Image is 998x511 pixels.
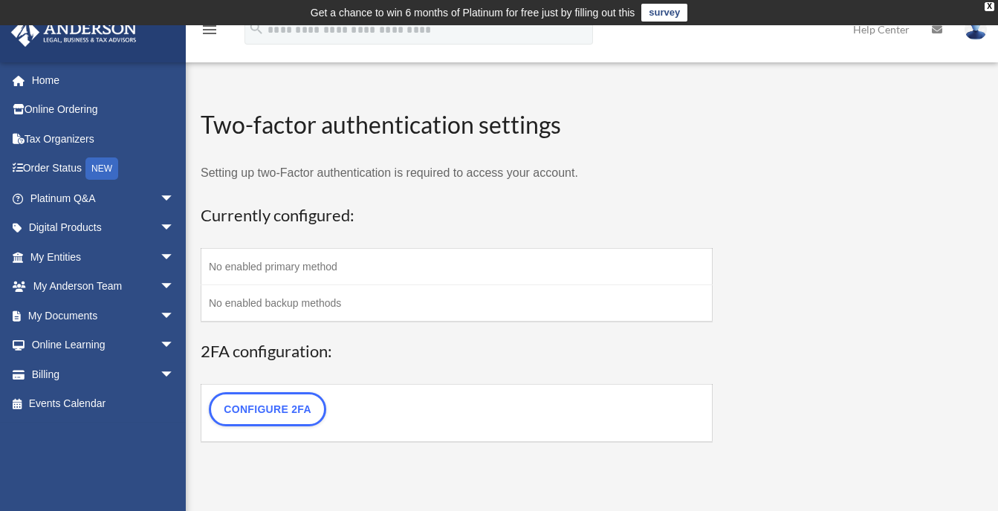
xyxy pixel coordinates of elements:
[10,154,197,184] a: Order StatusNEW
[209,392,326,426] a: Configure 2FA
[10,359,197,389] a: Billingarrow_drop_down
[641,4,687,22] a: survey
[10,183,197,213] a: Platinum Q&Aarrow_drop_down
[10,389,197,419] a: Events Calendar
[10,331,197,360] a: Online Learningarrow_drop_down
[201,204,713,227] h3: Currently configured:
[10,65,197,95] a: Home
[201,21,218,39] i: menu
[160,331,189,361] span: arrow_drop_down
[201,108,713,142] h2: Two-factor authentication settings
[160,242,189,273] span: arrow_drop_down
[10,272,197,302] a: My Anderson Teamarrow_drop_down
[85,157,118,180] div: NEW
[248,20,265,36] i: search
[10,301,197,331] a: My Documentsarrow_drop_down
[201,248,713,284] td: No enabled primary method
[160,213,189,244] span: arrow_drop_down
[10,95,197,125] a: Online Ordering
[10,213,197,243] a: Digital Productsarrow_drop_down
[160,359,189,390] span: arrow_drop_down
[10,242,197,272] a: My Entitiesarrow_drop_down
[7,18,141,47] img: Anderson Advisors Platinum Portal
[201,284,713,322] td: No enabled backup methods
[201,340,713,363] h3: 2FA configuration:
[201,163,713,183] p: Setting up two-Factor authentication is required to access your account.
[965,19,987,40] img: User Pic
[160,272,189,302] span: arrow_drop_down
[160,301,189,331] span: arrow_drop_down
[311,4,635,22] div: Get a chance to win 6 months of Platinum for free just by filling out this
[10,124,197,154] a: Tax Organizers
[985,2,994,11] div: close
[160,183,189,214] span: arrow_drop_down
[201,26,218,39] a: menu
